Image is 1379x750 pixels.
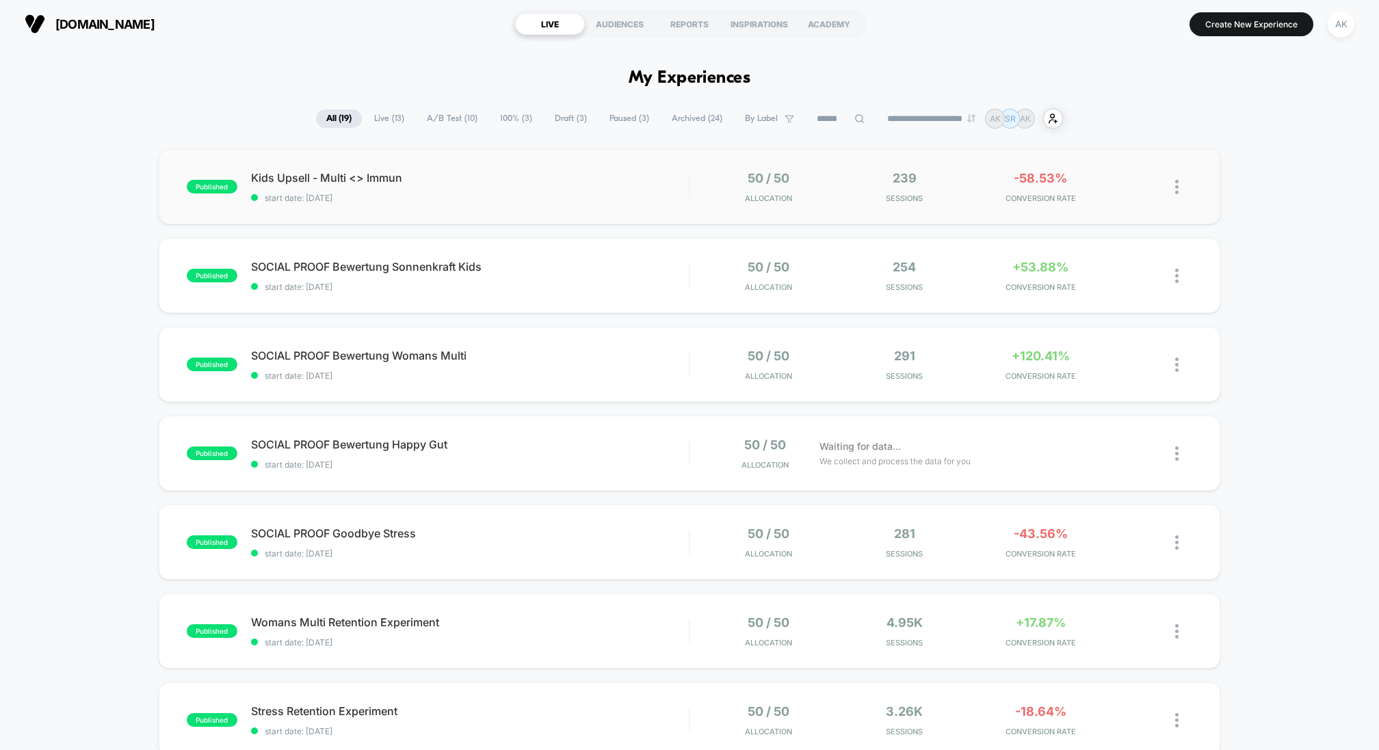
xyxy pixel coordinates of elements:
span: Archived ( 24 ) [661,109,733,128]
span: A/B Test ( 10 ) [417,109,488,128]
p: AK [1020,113,1031,124]
span: Allocation [745,282,792,292]
span: 3.26k [886,704,923,719]
span: SOCIAL PROOF Bewertung Womans Multi [251,349,689,362]
div: ACADEMY [794,13,864,35]
span: CONVERSION RATE [976,371,1105,381]
button: Create New Experience [1190,12,1313,36]
img: close [1175,358,1179,372]
span: 291 [894,349,915,363]
span: published [187,446,237,460]
span: SOCIAL PROOF Bewertung Happy Gut [251,438,689,451]
span: start date: [DATE] [251,548,689,559]
div: AUDIENCES [585,13,655,35]
img: Visually logo [25,14,45,34]
span: Womans Multi Retention Experiment [251,615,689,629]
span: All ( 19 ) [316,109,362,128]
span: Allocation [741,460,789,470]
span: 50 / 50 [748,704,789,719]
img: close [1175,713,1179,727]
span: Allocation [745,193,792,203]
div: AK [1328,11,1354,38]
span: +17.87% [1016,615,1066,630]
span: 239 [893,171,917,185]
span: published [187,713,237,727]
span: CONVERSION RATE [976,282,1105,292]
span: Sessions [840,371,969,381]
div: REPORTS [655,13,724,35]
span: Sessions [840,282,969,292]
h1: My Experiences [629,68,751,88]
span: Live ( 13 ) [364,109,415,128]
img: close [1175,180,1179,194]
button: AK [1324,10,1358,38]
span: Sessions [840,638,969,647]
span: +53.88% [1012,260,1068,274]
span: start date: [DATE] [251,193,689,203]
img: close [1175,446,1179,461]
span: 281 [894,526,915,541]
span: Allocation [745,371,792,381]
p: SR [1005,113,1016,124]
span: Waiting for data... [819,439,901,454]
span: We collect and process the data for you [819,455,971,468]
img: end [967,114,975,122]
span: By Label [745,113,778,124]
span: 50 / 50 [744,438,786,452]
span: start date: [DATE] [251,282,689,292]
span: published [187,269,237,282]
span: 50 / 50 [748,526,789,541]
span: start date: [DATE] [251,459,689,470]
span: Sessions [840,727,969,736]
span: Draft ( 3 ) [544,109,597,128]
span: 50 / 50 [748,260,789,274]
span: CONVERSION RATE [976,549,1105,559]
img: close [1175,535,1179,550]
span: 50 / 50 [748,615,789,630]
span: start date: [DATE] [251,371,689,381]
span: published [187,358,237,371]
span: Allocation [745,638,792,647]
span: start date: [DATE] [251,637,689,647]
span: CONVERSION RATE [976,727,1105,736]
span: SOCIAL PROOF Bewertung Sonnenkraft Kids [251,260,689,273]
span: -18.64% [1015,704,1066,719]
span: SOCIAL PROOF Goodbye Stress [251,526,689,540]
span: published [187,535,237,549]
span: 4.95k [886,615,923,630]
span: 50 / 50 [748,171,789,185]
span: 254 [893,260,916,274]
img: close [1175,624,1179,639]
span: published [187,624,237,638]
span: 50 / 50 [748,349,789,363]
span: Sessions [840,193,969,203]
span: CONVERSION RATE [976,193,1105,203]
button: [DOMAIN_NAME] [21,13,159,35]
span: start date: [DATE] [251,726,689,736]
span: published [187,180,237,193]
span: -58.53% [1014,171,1067,185]
span: Sessions [840,549,969,559]
span: -43.56% [1014,526,1068,541]
p: AK [990,113,1001,124]
span: Allocation [745,727,792,736]
span: [DOMAIN_NAME] [55,17,155,31]
span: Paused ( 3 ) [599,109,659,128]
span: Stress Retention Experiment [251,704,689,718]
span: +120.41% [1012,349,1070,363]
div: LIVE [515,13,585,35]
span: CONVERSION RATE [976,638,1105,647]
span: Allocation [745,549,792,559]
span: Kids Upsell - Multi <> Immun [251,171,689,185]
img: close [1175,269,1179,283]
div: INSPIRATIONS [724,13,794,35]
span: 100% ( 3 ) [490,109,542,128]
